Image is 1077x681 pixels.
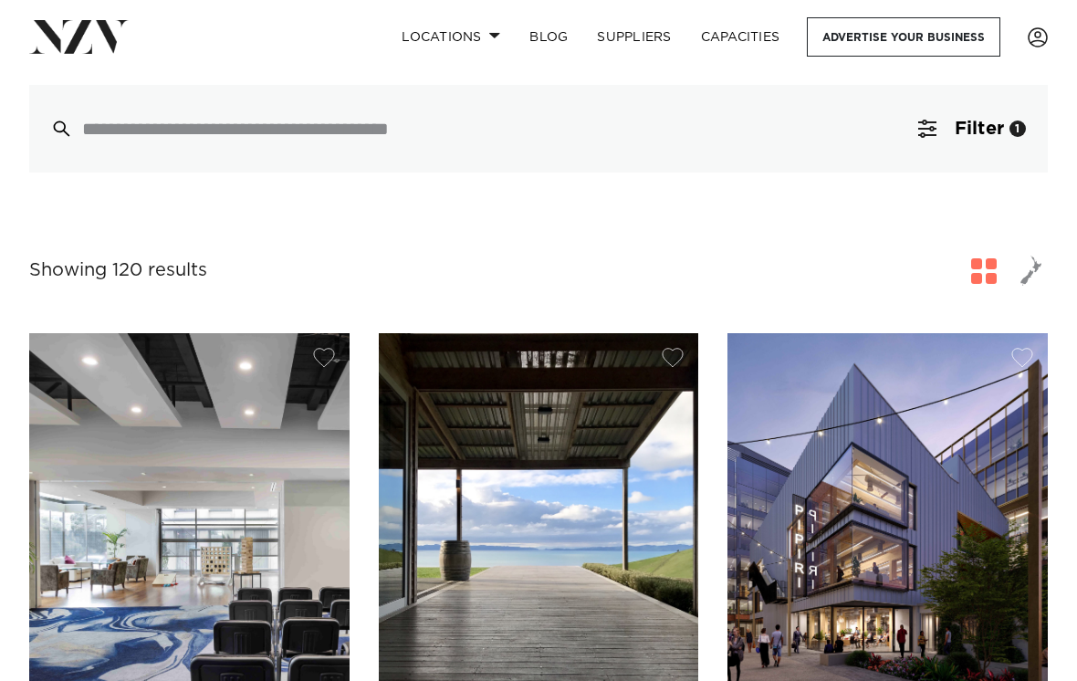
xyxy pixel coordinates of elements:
[896,85,1048,173] button: Filter1
[807,17,1000,57] a: Advertise your business
[515,17,582,57] a: BLOG
[1009,120,1026,137] div: 1
[387,17,515,57] a: Locations
[686,17,795,57] a: Capacities
[955,120,1004,138] span: Filter
[29,20,129,53] img: nzv-logo.png
[582,17,685,57] a: SUPPLIERS
[29,257,207,285] div: Showing 120 results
